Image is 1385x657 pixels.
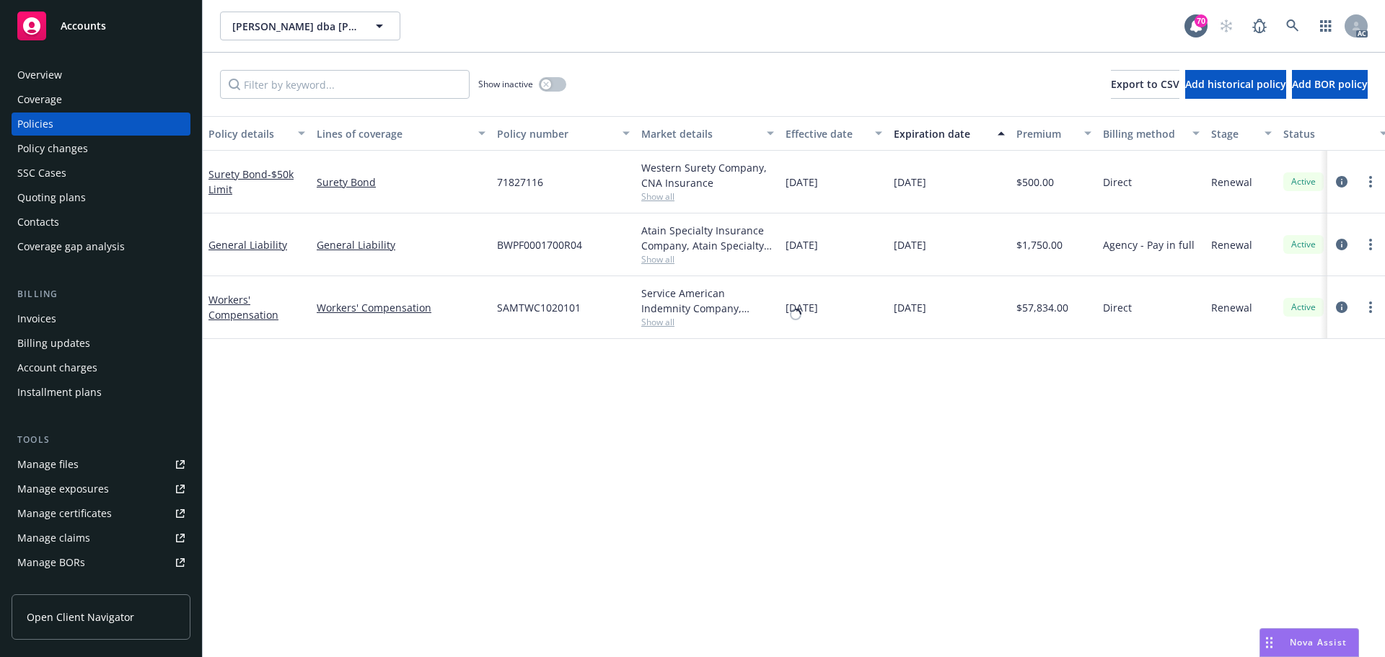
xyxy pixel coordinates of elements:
button: Effective date [780,116,888,151]
span: Show inactive [478,78,533,90]
a: Coverage gap analysis [12,235,190,258]
a: Search [1278,12,1307,40]
span: Open Client Navigator [27,609,134,625]
a: Surety Bond [317,175,485,190]
div: Billing [12,287,190,301]
span: Show all [641,190,774,203]
button: Expiration date [888,116,1011,151]
div: Installment plans [17,381,102,404]
button: Policy number [491,116,636,151]
a: Switch app [1311,12,1340,40]
a: circleInformation [1333,236,1350,253]
div: Atain Specialty Insurance Company, Atain Specialty Insurance Company, Burns & [PERSON_NAME] [641,223,774,253]
a: SSC Cases [12,162,190,185]
a: Quoting plans [12,186,190,209]
span: Active [1289,301,1318,314]
div: Stage [1211,126,1256,141]
a: Manage claims [12,526,190,550]
div: Summary of insurance [17,576,127,599]
div: Billing method [1103,126,1184,141]
a: circleInformation [1333,299,1350,316]
a: Policies [12,113,190,136]
div: Tools [12,433,190,447]
div: Billing updates [17,332,90,355]
a: Invoices [12,307,190,330]
div: Market details [641,126,758,141]
span: Renewal [1211,175,1252,190]
span: [DATE] [894,237,926,252]
a: Account charges [12,356,190,379]
div: Premium [1016,126,1076,141]
a: circleInformation [1333,173,1350,190]
a: more [1362,299,1379,316]
div: Account charges [17,356,97,379]
div: Invoices [17,307,56,330]
span: Active [1289,238,1318,251]
a: General Liability [208,238,287,252]
div: 70 [1195,14,1208,27]
div: SSC Cases [17,162,66,185]
span: $57,834.00 [1016,300,1068,315]
a: Overview [12,63,190,87]
span: [DATE] [894,300,926,315]
div: Quoting plans [17,186,86,209]
div: Effective date [786,126,866,141]
span: Renewal [1211,300,1252,315]
a: Coverage [12,88,190,111]
a: Summary of insurance [12,576,190,599]
span: $500.00 [1016,175,1054,190]
span: [DATE] [786,175,818,190]
button: Policy details [203,116,311,151]
a: Accounts [12,6,190,46]
div: Status [1283,126,1371,141]
button: Stage [1205,116,1278,151]
div: Coverage [17,88,62,111]
span: Direct [1103,175,1132,190]
div: Western Surety Company, CNA Insurance [641,160,774,190]
span: BWPF0001700R04 [497,237,582,252]
button: Market details [636,116,780,151]
span: Direct [1103,300,1132,315]
a: Start snowing [1212,12,1241,40]
div: Overview [17,63,62,87]
span: [DATE] [786,237,818,252]
a: Installment plans [12,381,190,404]
div: Policy number [497,126,614,141]
div: Expiration date [894,126,989,141]
span: SAMTWC1020101 [497,300,581,315]
div: Manage certificates [17,502,112,525]
span: Add BOR policy [1292,77,1368,91]
a: Contacts [12,211,190,234]
span: [PERSON_NAME] dba [PERSON_NAME] [232,19,357,34]
button: Nova Assist [1259,628,1359,657]
a: Billing updates [12,332,190,355]
button: Add BOR policy [1292,70,1368,99]
span: Nova Assist [1290,636,1347,648]
div: Contacts [17,211,59,234]
span: 71827116 [497,175,543,190]
span: Show all [641,253,774,265]
span: Accounts [61,20,106,32]
span: [DATE] [894,175,926,190]
a: more [1362,173,1379,190]
a: Manage exposures [12,477,190,501]
div: Manage exposures [17,477,109,501]
a: Manage files [12,453,190,476]
div: Manage files [17,453,79,476]
a: Manage BORs [12,551,190,574]
div: Coverage gap analysis [17,235,125,258]
div: Policies [17,113,53,136]
button: Billing method [1097,116,1205,151]
a: Manage certificates [12,502,190,525]
span: Active [1289,175,1318,188]
a: Report a Bug [1245,12,1274,40]
a: Surety Bond [208,167,294,196]
div: Manage claims [17,526,90,550]
button: Add historical policy [1185,70,1286,99]
div: Policy changes [17,137,88,160]
span: Agency - Pay in full [1103,237,1195,252]
a: Workers' Compensation [208,293,278,322]
button: Export to CSV [1111,70,1179,99]
span: [DATE] [786,300,818,315]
